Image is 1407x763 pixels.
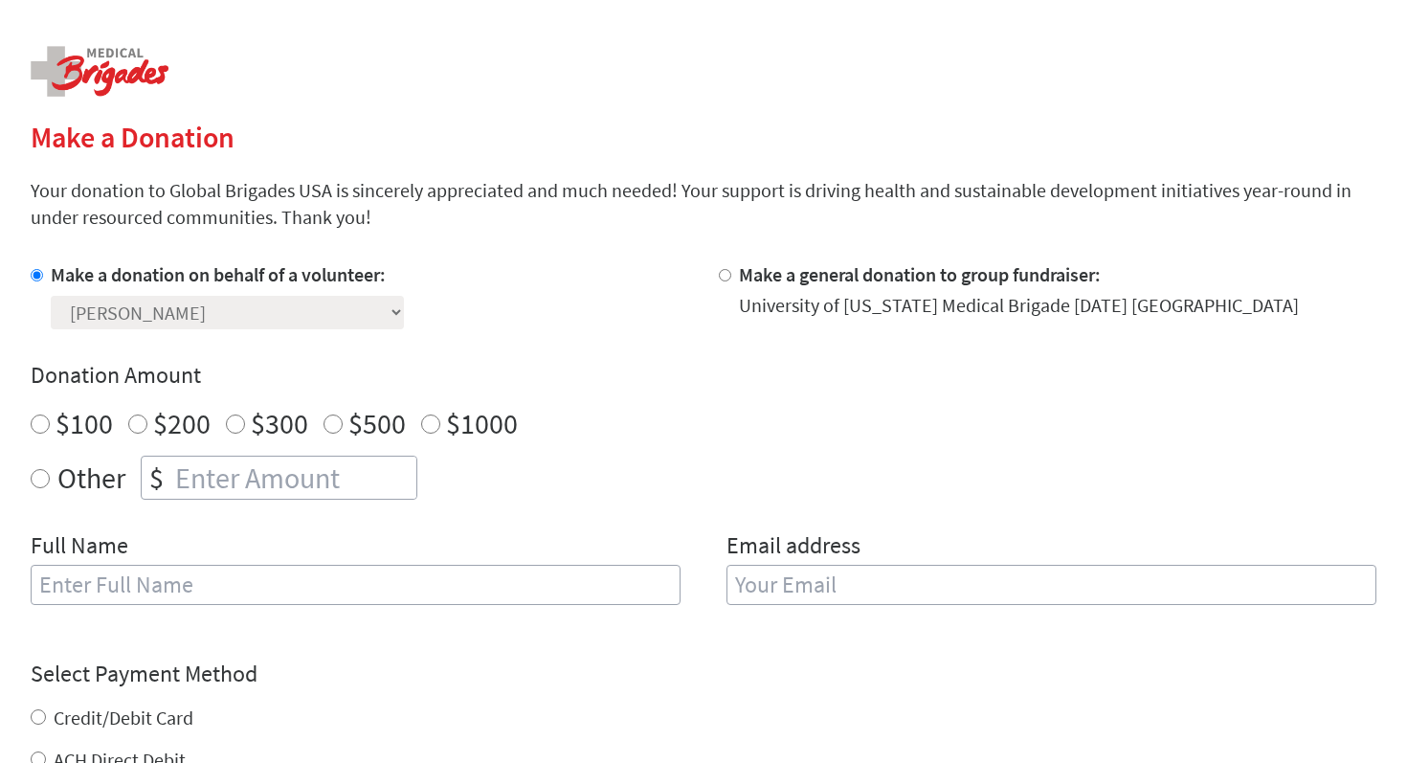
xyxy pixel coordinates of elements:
label: $300 [251,405,308,441]
div: University of [US_STATE] Medical Brigade [DATE] [GEOGRAPHIC_DATA] [739,292,1299,319]
label: $1000 [446,405,518,441]
h4: Donation Amount [31,360,1376,391]
label: $200 [153,405,211,441]
div: $ [142,457,171,499]
input: Your Email [726,565,1376,605]
img: logo-medical.png [31,46,168,97]
label: Other [57,456,125,500]
label: $500 [348,405,406,441]
label: $100 [56,405,113,441]
input: Enter Amount [171,457,416,499]
label: Make a donation on behalf of a volunteer: [51,262,386,286]
label: Credit/Debit Card [54,706,193,729]
h4: Select Payment Method [31,659,1376,689]
label: Full Name [31,530,128,565]
label: Email address [726,530,860,565]
input: Enter Full Name [31,565,681,605]
h2: Make a Donation [31,120,1376,154]
label: Make a general donation to group fundraiser: [739,262,1101,286]
p: Your donation to Global Brigades USA is sincerely appreciated and much needed! Your support is dr... [31,177,1376,231]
